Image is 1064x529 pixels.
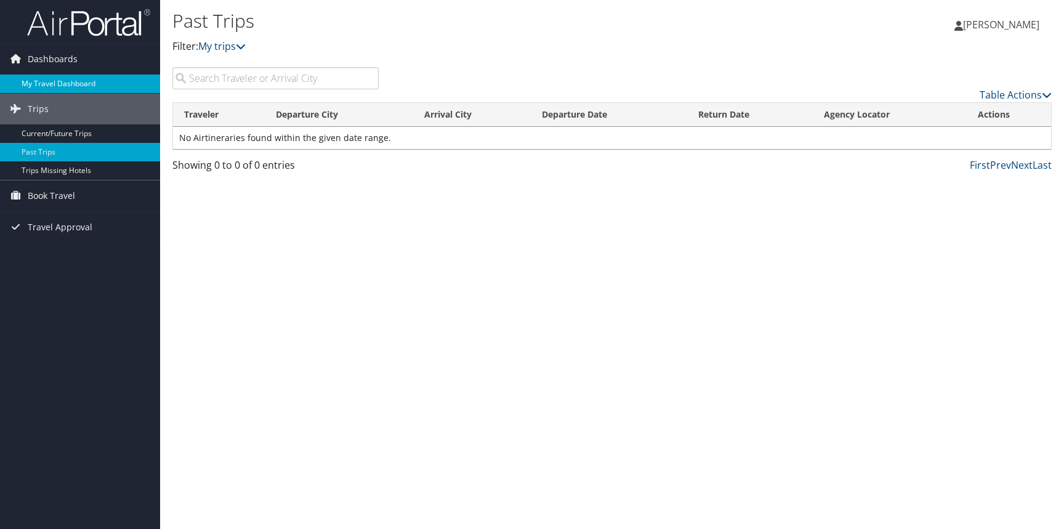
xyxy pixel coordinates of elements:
[1033,158,1052,172] a: Last
[28,44,78,75] span: Dashboards
[28,94,49,124] span: Trips
[687,103,813,127] th: Return Date: activate to sort column ascending
[954,6,1052,43] a: [PERSON_NAME]
[172,8,759,34] h1: Past Trips
[980,88,1052,102] a: Table Actions
[990,158,1011,172] a: Prev
[28,212,92,243] span: Travel Approval
[967,103,1051,127] th: Actions
[265,103,414,127] th: Departure City: activate to sort column ascending
[970,158,990,172] a: First
[172,39,759,55] p: Filter:
[172,67,379,89] input: Search Traveler or Arrival City
[173,127,1051,149] td: No Airtineraries found within the given date range.
[198,39,246,53] a: My trips
[172,158,379,179] div: Showing 0 to 0 of 0 entries
[413,103,531,127] th: Arrival City: activate to sort column ascending
[1011,158,1033,172] a: Next
[531,103,687,127] th: Departure Date: activate to sort column ascending
[963,18,1039,31] span: [PERSON_NAME]
[173,103,265,127] th: Traveler: activate to sort column ascending
[813,103,967,127] th: Agency Locator: activate to sort column ascending
[28,180,75,211] span: Book Travel
[27,8,150,37] img: airportal-logo.png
